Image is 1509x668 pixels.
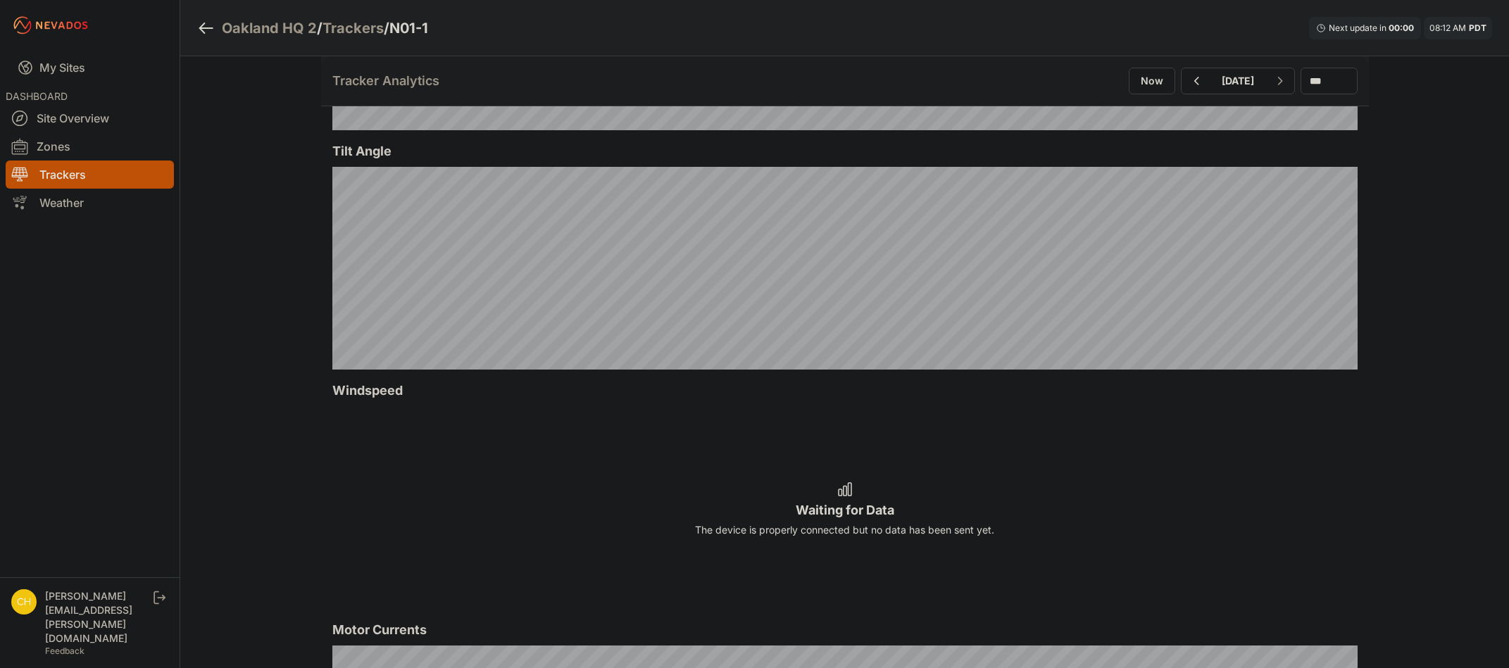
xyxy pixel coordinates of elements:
[323,18,384,38] a: Trackers
[389,18,428,38] h3: N01-1
[332,620,1358,640] h2: Motor Currents
[11,589,37,615] img: chris.young@nevados.solar
[332,381,1358,401] h2: Windspeed
[6,189,174,217] a: Weather
[1210,68,1265,94] button: [DATE]
[1129,68,1175,94] button: Now
[332,71,439,91] h2: Tracker Analytics
[6,90,68,102] span: DASHBOARD
[1429,23,1466,33] span: 08:12 AM
[332,523,1358,537] div: The device is properly connected but no data has been sent yet.
[6,51,174,84] a: My Sites
[222,18,317,38] a: Oakland HQ 2
[45,589,151,645] div: [PERSON_NAME][EMAIL_ADDRESS][PERSON_NAME][DOMAIN_NAME]
[1389,23,1414,34] div: 00 : 00
[332,141,1358,161] h2: Tilt Angle
[1469,23,1486,33] span: PDT
[384,18,389,38] span: /
[6,160,174,189] a: Trackers
[332,500,1358,520] div: Waiting for Data
[317,18,323,38] span: /
[197,10,428,46] nav: Breadcrumb
[11,14,90,37] img: Nevados
[6,132,174,160] a: Zones
[1329,23,1386,33] span: Next update in
[6,104,174,132] a: Site Overview
[45,645,84,656] a: Feedback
